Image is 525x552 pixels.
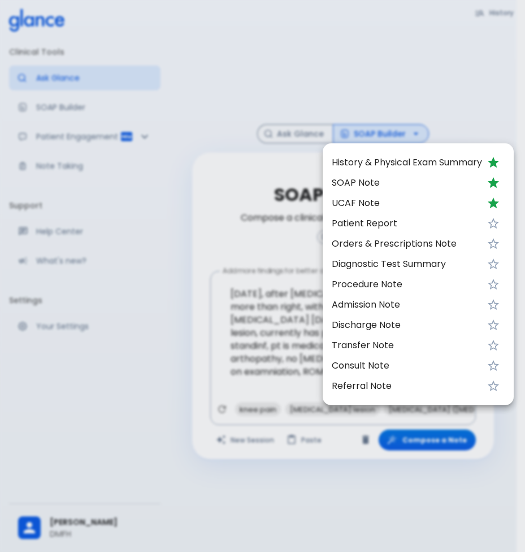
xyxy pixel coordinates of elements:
[332,339,482,352] span: Transfer Note
[332,257,482,271] span: Diagnostic Test Summary
[482,172,505,194] button: Unfavorite
[332,359,482,373] span: Consult Note
[482,233,505,255] button: Favorite
[332,379,482,393] span: Referral Note
[332,217,482,230] span: Patient Report
[482,273,505,296] button: Favorite
[332,278,482,291] span: Procedure Note
[482,253,505,275] button: Favorite
[332,176,482,190] span: SOAP Note
[332,318,482,332] span: Discharge Note
[482,375,505,397] button: Favorite
[332,298,482,312] span: Admission Note
[482,151,505,174] button: Unfavorite
[332,237,482,251] span: Orders & Prescriptions Note
[332,156,482,169] span: History & Physical Exam Summary
[482,354,505,377] button: Favorite
[482,314,505,336] button: Favorite
[482,212,505,235] button: Favorite
[482,192,505,214] button: Unfavorite
[332,196,482,210] span: UCAF Note
[482,334,505,357] button: Favorite
[482,293,505,316] button: Favorite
